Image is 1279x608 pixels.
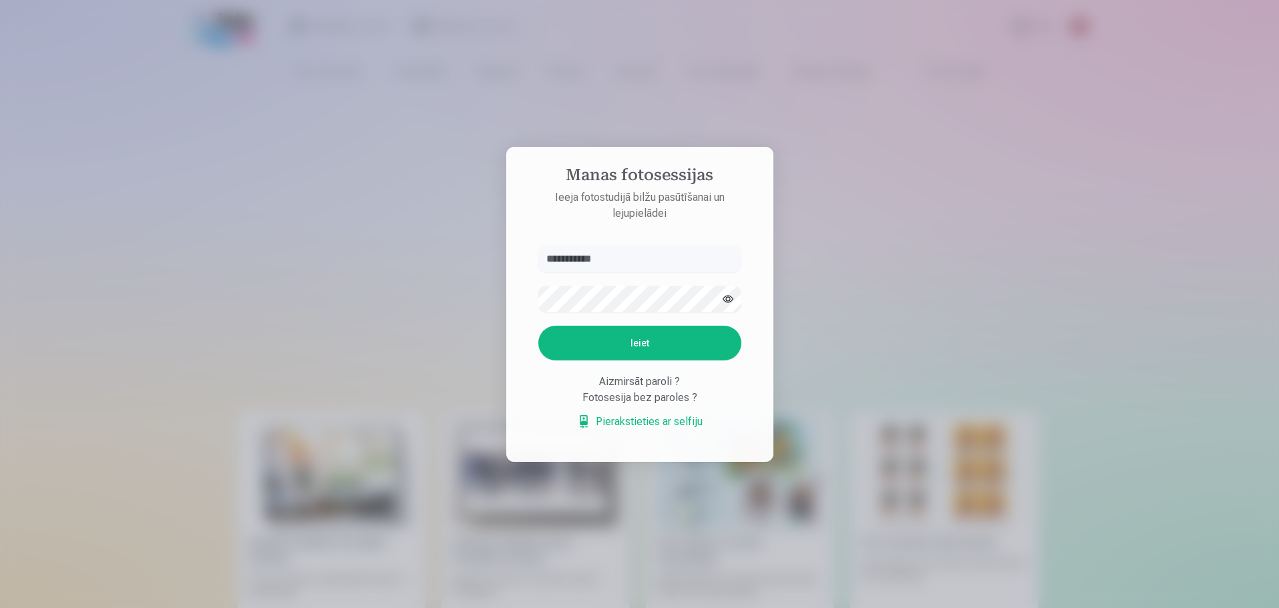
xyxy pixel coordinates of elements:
p: Ieeja fotostudijā bilžu pasūtīšanai un lejupielādei [525,190,755,222]
a: Pierakstieties ar selfiju [577,414,703,430]
button: Ieiet [538,326,741,360]
h4: Manas fotosessijas [525,166,755,190]
div: Fotosesija bez paroles ? [538,390,741,406]
div: Aizmirsāt paroli ? [538,374,741,390]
